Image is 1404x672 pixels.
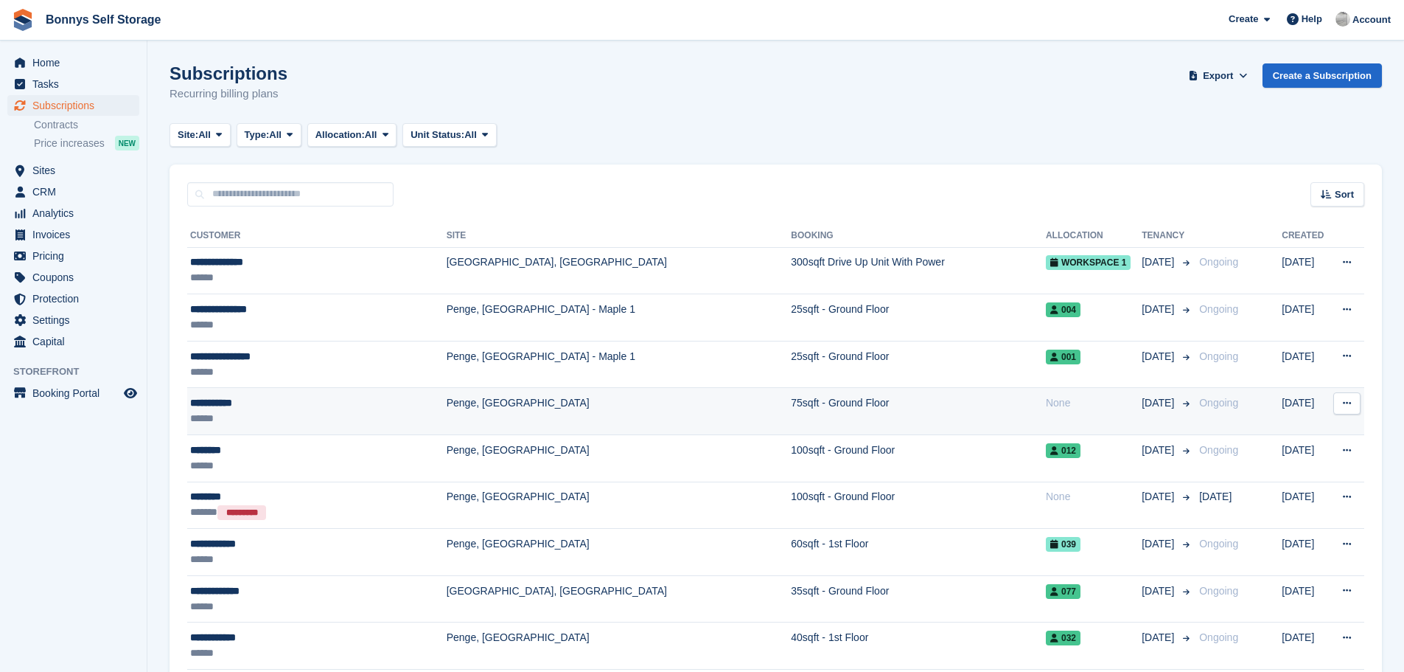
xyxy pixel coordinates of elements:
span: Allocation: [315,128,365,142]
th: Customer [187,224,447,248]
td: [DATE] [1282,247,1329,294]
span: Capital [32,331,121,352]
td: [GEOGRAPHIC_DATA], [GEOGRAPHIC_DATA] [447,247,792,294]
span: 004 [1046,302,1080,317]
td: [DATE] [1282,575,1329,623]
span: All [464,128,477,142]
span: [DATE] [1142,254,1177,270]
th: Site [447,224,792,248]
img: James Bonny [1335,12,1350,27]
th: Tenancy [1142,224,1193,248]
span: Storefront [13,364,147,379]
button: Site: All [170,123,231,148]
span: 001 [1046,350,1080,364]
td: 25sqft - Ground Floor [791,341,1046,388]
span: Ongoing [1199,350,1238,362]
span: Workspace 1 [1046,255,1131,270]
span: 012 [1046,443,1080,458]
span: Sort [1335,187,1354,202]
td: [DATE] [1282,294,1329,342]
td: 100sqft - Ground Floor [791,482,1046,529]
span: Ongoing [1199,631,1238,643]
a: Contracts [34,118,139,132]
span: Sites [32,160,121,181]
td: Penge, [GEOGRAPHIC_DATA] - Maple 1 [447,341,792,388]
td: Penge, [GEOGRAPHIC_DATA] [447,482,792,529]
span: 039 [1046,537,1080,552]
td: [DATE] [1282,341,1329,388]
span: [DATE] [1142,489,1177,505]
td: Penge, [GEOGRAPHIC_DATA] - Maple 1 [447,294,792,342]
span: Help [1302,12,1322,27]
a: menu [7,331,139,352]
td: [DATE] [1282,482,1329,529]
span: Booking Portal [32,383,121,403]
th: Booking [791,224,1046,248]
a: menu [7,267,139,288]
span: Type: [245,128,270,142]
td: 100sqft - Ground Floor [791,435,1046,482]
th: Allocation [1046,224,1142,248]
span: CRM [32,181,121,202]
a: menu [7,203,139,224]
span: Coupons [32,267,121,288]
a: menu [7,74,139,94]
span: Ongoing [1199,397,1238,409]
a: menu [7,95,139,116]
span: Ongoing [1199,585,1238,597]
span: [DATE] [1142,302,1177,317]
span: Home [32,52,121,73]
td: 40sqft - 1st Floor [791,623,1046,670]
button: Unit Status: All [402,123,496,148]
button: Allocation: All [307,123,397,148]
div: None [1046,489,1142,505]
button: Export [1186,63,1251,88]
span: Ongoing [1199,256,1238,268]
span: Settings [32,310,121,330]
p: Recurring billing plans [170,86,287,103]
span: Protection [32,288,121,309]
span: Create [1229,12,1258,27]
button: Type: All [237,123,301,148]
a: menu [7,224,139,245]
td: Penge, [GEOGRAPHIC_DATA] [447,388,792,435]
a: menu [7,181,139,202]
span: [DATE] [1142,536,1177,552]
span: [DATE] [1142,443,1177,458]
span: Pricing [32,246,121,266]
td: 25sqft - Ground Floor [791,294,1046,342]
td: Penge, [GEOGRAPHIC_DATA] [447,529,792,576]
a: menu [7,246,139,266]
td: 75sqft - Ground Floor [791,388,1046,435]
span: [DATE] [1142,349,1177,364]
a: menu [7,52,139,73]
span: Ongoing [1199,538,1238,550]
h1: Subscriptions [170,63,287,83]
a: menu [7,160,139,181]
span: Account [1352,13,1391,27]
span: All [365,128,377,142]
span: Ongoing [1199,303,1238,315]
th: Created [1282,224,1329,248]
span: Site: [178,128,198,142]
span: Invoices [32,224,121,245]
span: [DATE] [1142,395,1177,411]
td: [DATE] [1282,435,1329,482]
img: stora-icon-8386f47178a22dfd0bd8f6a31ec36ba5ce8667c1dd55bd0f319d3a0aa187defe.svg [12,9,34,31]
span: Subscriptions [32,95,121,116]
div: None [1046,395,1142,411]
span: 077 [1046,584,1080,599]
span: All [269,128,282,142]
span: Unit Status: [411,128,464,142]
span: Tasks [32,74,121,94]
td: [DATE] [1282,623,1329,670]
a: Create a Subscription [1262,63,1382,88]
span: [DATE] [1199,491,1232,502]
div: NEW [115,136,139,150]
a: Bonnys Self Storage [40,7,167,32]
a: menu [7,310,139,330]
a: Preview store [122,384,139,402]
td: 300sqft Drive Up Unit With Power [791,247,1046,294]
td: 60sqft - 1st Floor [791,529,1046,576]
td: Penge, [GEOGRAPHIC_DATA] [447,623,792,670]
